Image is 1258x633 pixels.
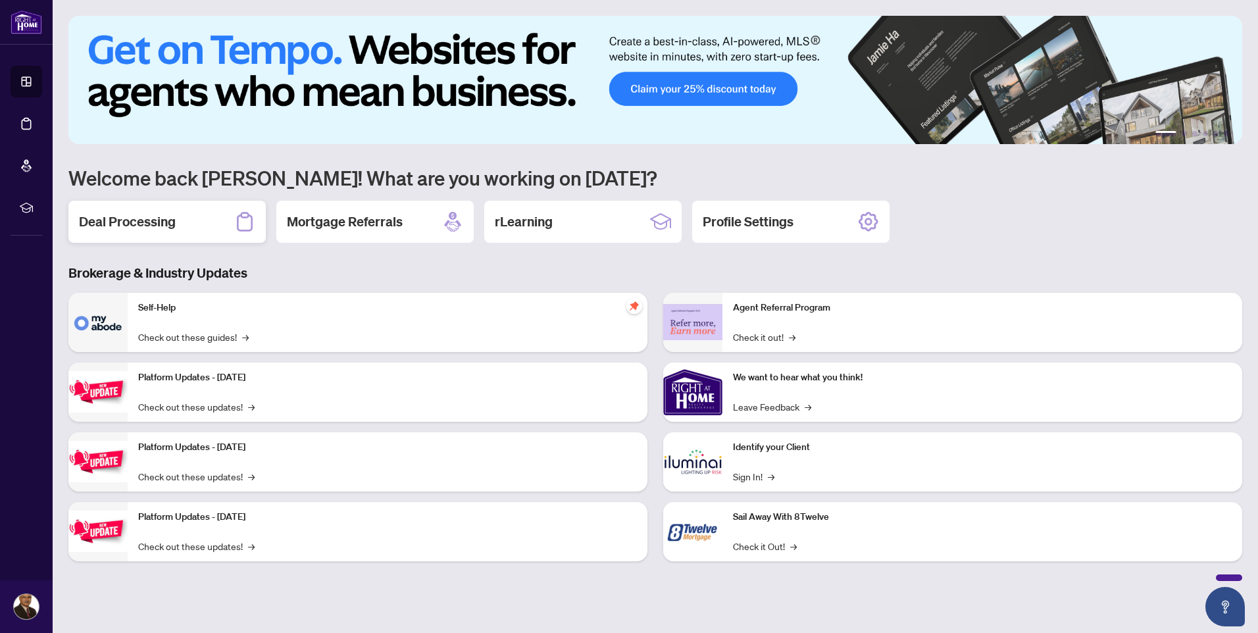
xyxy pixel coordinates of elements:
a: Check it out!→ [733,330,795,344]
img: We want to hear what you think! [663,363,722,422]
a: Sign In!→ [733,469,774,484]
a: Leave Feedback→ [733,399,811,414]
span: → [248,399,255,414]
p: Self-Help [138,301,637,315]
img: Sail Away With 8Twelve [663,502,722,561]
p: Identify your Client [733,440,1232,455]
a: Check out these updates!→ [138,399,255,414]
button: 6 [1224,131,1229,136]
img: Identify your Client [663,432,722,492]
h2: rLearning [495,213,553,231]
p: We want to hear what you think! [733,370,1232,385]
span: → [789,330,795,344]
p: Platform Updates - [DATE] [138,440,637,455]
span: → [768,469,774,484]
h3: Brokerage & Industry Updates [68,264,1242,282]
h2: Profile Settings [703,213,793,231]
button: 4 [1203,131,1208,136]
span: pushpin [626,298,642,314]
a: Check out these updates!→ [138,539,255,553]
button: 1 [1155,131,1176,136]
p: Platform Updates - [DATE] [138,510,637,524]
img: Platform Updates - June 23, 2025 [68,511,128,552]
span: → [248,469,255,484]
span: → [790,539,797,553]
img: Platform Updates - July 21, 2025 [68,371,128,413]
span: → [248,539,255,553]
img: Profile Icon [14,594,39,619]
p: Sail Away With 8Twelve [733,510,1232,524]
span: → [242,330,249,344]
button: 3 [1192,131,1197,136]
a: Check out these guides!→ [138,330,249,344]
a: Check it Out!→ [733,539,797,553]
span: → [805,399,811,414]
h2: Mortgage Referrals [287,213,403,231]
button: 2 [1182,131,1187,136]
img: Self-Help [68,293,128,352]
h2: Deal Processing [79,213,176,231]
p: Agent Referral Program [733,301,1232,315]
img: Platform Updates - July 8, 2025 [68,441,128,482]
button: 5 [1213,131,1219,136]
img: logo [11,10,42,34]
p: Platform Updates - [DATE] [138,370,637,385]
h1: Welcome back [PERSON_NAME]! What are you working on [DATE]? [68,165,1242,190]
img: Slide 0 [68,16,1242,144]
img: Agent Referral Program [663,304,722,340]
a: Check out these updates!→ [138,469,255,484]
button: Open asap [1205,587,1245,626]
